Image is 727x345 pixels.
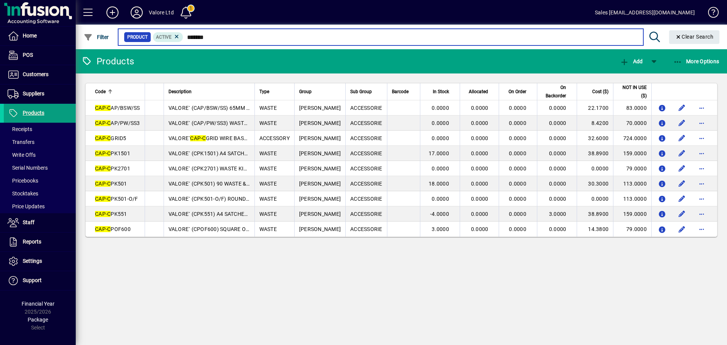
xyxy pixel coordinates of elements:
[350,135,382,141] span: ACCESSORIE
[577,146,613,161] td: 38.8900
[8,139,34,145] span: Transfers
[549,165,566,172] span: 0.0000
[23,258,42,264] span: Settings
[613,191,651,206] td: 113.0000
[676,178,688,190] button: Edit
[577,191,613,206] td: 0.0000
[168,87,192,96] span: Description
[577,161,613,176] td: 0.0000
[22,301,55,307] span: Financial Year
[23,33,37,39] span: Home
[471,211,488,217] span: 0.0000
[613,116,651,131] td: 70.0000
[299,105,341,111] span: [PERSON_NAME]
[509,135,526,141] span: 0.0000
[95,181,127,187] span: PK501
[549,105,566,111] span: 0.0000
[696,162,708,175] button: More options
[95,196,138,202] span: PK501-O/F
[299,150,341,156] span: [PERSON_NAME]
[28,317,48,323] span: Package
[95,226,111,232] em: CAP-C
[432,105,449,111] span: 0.0000
[671,55,721,68] button: More Options
[95,150,130,156] span: PK1501
[259,120,277,126] span: WASTE
[8,152,36,158] span: Write Offs
[676,223,688,235] button: Edit
[577,116,613,131] td: 8.4200
[259,87,290,96] div: Type
[4,27,76,45] a: Home
[549,211,566,217] span: 3.0000
[100,6,125,19] button: Add
[84,34,109,40] span: Filter
[95,105,111,111] em: CAP-C
[168,87,250,96] div: Description
[156,34,172,40] span: Active
[4,252,76,271] a: Settings
[4,123,76,136] a: Receipts
[613,206,651,222] td: 159.0000
[613,161,651,176] td: 79.0000
[429,150,449,156] span: 17.0000
[23,52,33,58] span: POS
[259,226,277,232] span: WASTE
[168,226,314,232] span: VALORE` (CPOF600) SQUARE O/FLOW ONLY FOR CPK1501
[542,83,566,100] span: On Backorder
[259,165,277,172] span: WASTE
[509,196,526,202] span: 0.0000
[471,150,488,156] span: 0.0000
[509,105,526,111] span: 0.0000
[696,147,708,159] button: More options
[504,87,533,96] div: On Order
[577,222,613,237] td: 14.3800
[469,87,488,96] span: Allocated
[127,33,148,41] span: Product
[392,87,415,96] div: Barcode
[299,211,341,217] span: [PERSON_NAME]
[259,181,277,187] span: WASTE
[350,196,382,202] span: ACCESSORIE
[669,30,720,44] button: Clear
[577,176,613,191] td: 30.3000
[696,178,708,190] button: More options
[549,150,566,156] span: 0.0000
[95,135,126,141] span: GRID5
[95,120,140,126] span: AP/PW/SS3
[676,117,688,129] button: Edit
[259,150,277,156] span: WASTE
[299,87,312,96] span: Group
[350,226,382,232] span: ACCESSORIE
[620,58,643,64] span: Add
[676,162,688,175] button: Edit
[95,165,130,172] span: PK2701
[350,150,382,156] span: ACCESSORIE
[675,34,714,40] span: Clear Search
[471,120,488,126] span: 0.0000
[299,165,341,172] span: [PERSON_NAME]
[95,226,131,232] span: POF600
[549,120,566,126] span: 0.0000
[299,120,341,126] span: [PERSON_NAME]
[299,196,341,202] span: [PERSON_NAME]
[350,87,372,96] span: Sub Group
[429,181,449,187] span: 18.0000
[696,193,708,205] button: More options
[471,105,488,111] span: 0.0000
[95,87,140,96] div: Code
[95,211,127,217] span: PK551
[595,6,695,19] div: Sales [EMAIL_ADDRESS][DOMAIN_NAME]
[95,150,111,156] em: CAP-C
[95,211,111,217] em: CAP-C
[299,181,341,187] span: [PERSON_NAME]
[430,211,449,217] span: -4.0000
[23,71,48,77] span: Customers
[168,105,335,111] span: VALORE` (CAP/BSW/SS) 65MM WASTE NO OVERFLOW A5 SATCHEL
[299,87,341,96] div: Group
[4,136,76,148] a: Transfers
[509,211,526,217] span: 0.0000
[509,165,526,172] span: 0.0000
[577,100,613,116] td: 22.1700
[676,147,688,159] button: Edit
